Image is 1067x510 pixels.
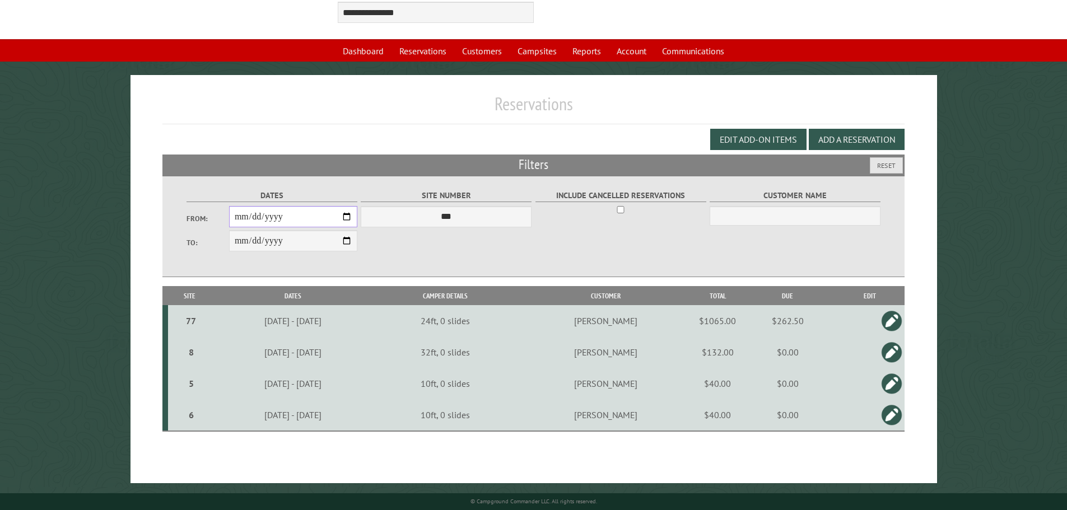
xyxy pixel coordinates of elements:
[213,409,372,420] div: [DATE] - [DATE]
[374,336,516,368] td: 32ft, 0 slides
[213,378,372,389] div: [DATE] - [DATE]
[710,129,807,150] button: Edit Add-on Items
[374,286,516,306] th: Camper Details
[740,305,835,336] td: $262.50
[516,336,695,368] td: [PERSON_NAME]
[173,347,210,358] div: 8
[516,286,695,306] th: Customer
[695,305,740,336] td: $1065.00
[516,368,695,399] td: [PERSON_NAME]
[168,286,212,306] th: Site
[511,40,563,62] a: Campsites
[187,237,229,248] label: To:
[710,189,880,202] label: Customer Name
[213,347,372,358] div: [DATE] - [DATE]
[162,93,905,124] h1: Reservations
[740,399,835,431] td: $0.00
[516,399,695,431] td: [PERSON_NAME]
[455,40,509,62] a: Customers
[610,40,653,62] a: Account
[695,399,740,431] td: $40.00
[740,286,835,306] th: Due
[566,40,608,62] a: Reports
[374,399,516,431] td: 10ft, 0 slides
[809,129,905,150] button: Add a Reservation
[695,336,740,368] td: $132.00
[870,157,903,174] button: Reset
[516,305,695,336] td: [PERSON_NAME]
[162,155,905,176] h2: Filters
[213,315,372,326] div: [DATE] - [DATE]
[470,498,597,505] small: © Campground Commander LLC. All rights reserved.
[740,368,835,399] td: $0.00
[187,213,229,224] label: From:
[740,336,835,368] td: $0.00
[374,368,516,399] td: 10ft, 0 slides
[535,189,706,202] label: Include Cancelled Reservations
[173,315,210,326] div: 77
[393,40,453,62] a: Reservations
[695,368,740,399] td: $40.00
[695,286,740,306] th: Total
[336,40,390,62] a: Dashboard
[187,189,357,202] label: Dates
[173,409,210,420] div: 6
[361,189,532,202] label: Site Number
[212,286,374,306] th: Dates
[374,305,516,336] td: 24ft, 0 slides
[835,286,905,306] th: Edit
[173,378,210,389] div: 5
[655,40,731,62] a: Communications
